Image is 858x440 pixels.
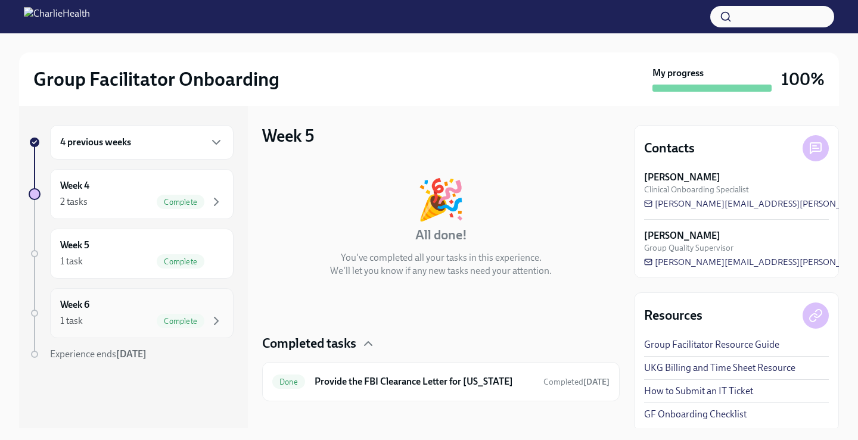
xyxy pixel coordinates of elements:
strong: My progress [652,67,704,80]
div: 2 tasks [60,195,88,208]
h2: Group Facilitator Onboarding [33,67,279,91]
a: Group Facilitator Resource Guide [644,338,779,351]
h6: Week 6 [60,298,89,311]
div: 1 task [60,314,83,327]
strong: [DATE] [583,377,610,387]
h4: Resources [644,307,702,324]
h6: 4 previous weeks [60,136,131,149]
img: CharlieHealth [24,7,90,26]
span: Experience ends [50,348,147,360]
span: Complete [157,198,204,207]
p: We'll let you know if any new tasks need your attention. [330,264,552,277]
a: How to Submit an IT Ticket [644,385,753,398]
div: 🎉 [416,180,465,219]
h6: Week 5 [60,239,89,252]
span: Clinical Onboarding Specialist [644,184,749,195]
a: Week 61 taskComplete [29,288,234,338]
span: Group Quality Supervisor [644,242,733,254]
a: GF Onboarding Checklist [644,408,747,421]
span: Completed [543,377,610,387]
a: UKG Billing and Time Sheet Resource [644,361,795,375]
h4: Contacts [644,139,695,157]
strong: [DATE] [116,348,147,360]
span: Complete [157,257,204,266]
div: 1 task [60,255,83,268]
h6: Provide the FBI Clearance Letter for [US_STATE] [315,375,534,388]
div: 4 previous weeks [50,125,234,160]
span: Complete [157,317,204,326]
p: You've completed all your tasks in this experience. [341,251,542,264]
span: October 10th, 2025 11:25 [543,376,610,388]
a: Week 42 tasksComplete [29,169,234,219]
h4: All done! [415,226,467,244]
strong: [PERSON_NAME] [644,171,720,184]
h6: Week 4 [60,179,89,192]
a: Week 51 taskComplete [29,229,234,279]
div: Completed tasks [262,335,620,352]
h3: Week 5 [262,125,314,146]
h3: 100% [781,68,825,90]
a: DoneProvide the FBI Clearance Letter for [US_STATE]Completed[DATE] [272,372,610,391]
h4: Completed tasks [262,335,356,352]
strong: [PERSON_NAME] [644,229,720,242]
span: Done [272,377,305,386]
